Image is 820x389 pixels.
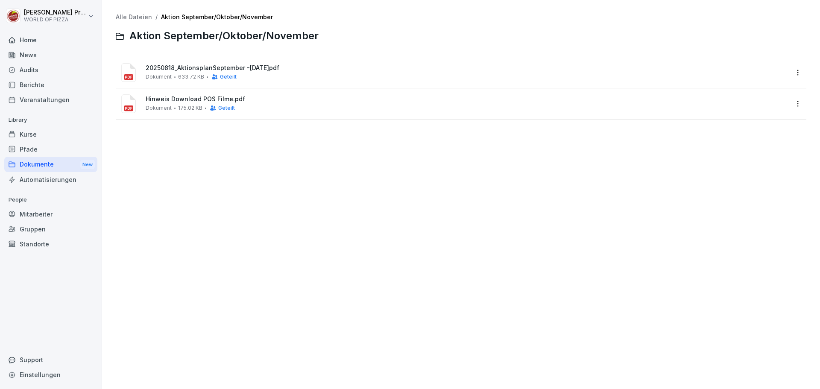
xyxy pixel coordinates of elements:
[4,62,97,77] a: Audits
[178,105,202,111] span: 175.02 KB
[4,367,97,382] a: Einstellungen
[4,47,97,62] a: News
[4,172,97,187] a: Automatisierungen
[129,30,319,42] span: Aktion September/Oktober/November
[80,160,95,170] div: New
[24,17,86,23] p: WORLD OF PIZZA
[4,92,97,107] a: Veranstaltungen
[4,113,97,127] p: Library
[24,9,86,16] p: [PERSON_NAME] Proschwitz
[161,13,273,20] a: Aktion September/Oktober/November
[146,105,172,111] span: Dokument
[4,193,97,207] p: People
[178,74,204,80] span: 633.72 KB
[146,96,788,103] span: Hinweis Download POS Filme.pdf
[155,14,158,21] span: /
[220,74,237,80] span: Geteilt
[4,127,97,142] a: Kurse
[4,222,97,237] a: Gruppen
[146,74,172,80] span: Dokument
[116,13,152,20] a: Alle Dateien
[4,237,97,252] a: Standorte
[218,105,235,111] span: Geteilt
[4,32,97,47] a: Home
[4,142,97,157] a: Pfade
[4,77,97,92] a: Berichte
[4,157,97,173] a: DokumenteNew
[4,207,97,222] a: Mitarbeiter
[4,352,97,367] div: Support
[4,157,97,173] div: Dokumente
[146,64,788,72] span: 20250818_AktionsplanSeptember -[DATE]pdf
